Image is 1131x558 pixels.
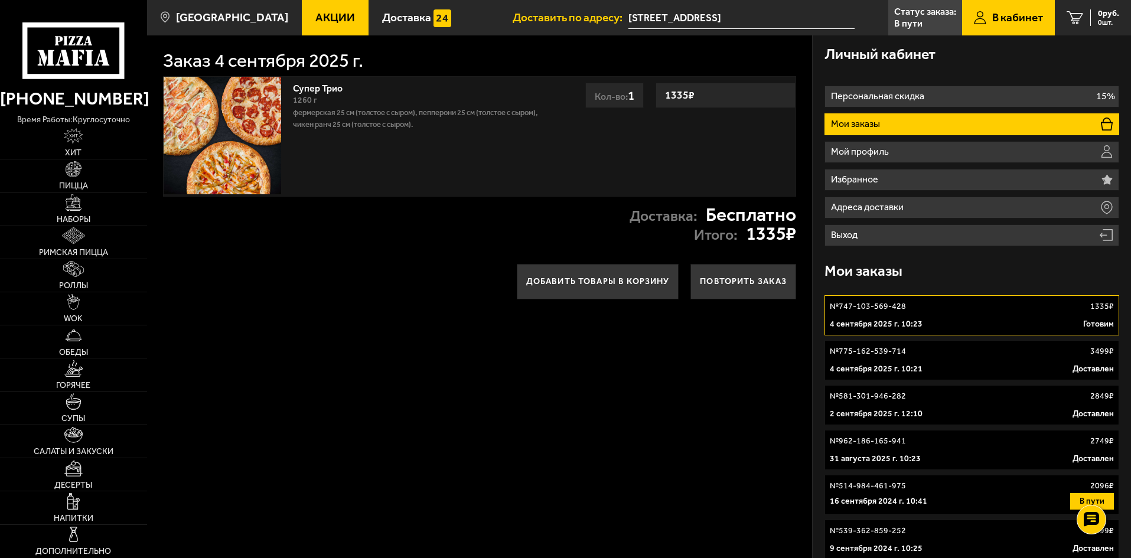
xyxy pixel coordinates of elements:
[824,264,902,279] h3: Мои заказы
[830,525,906,537] p: № 539-362-859-252
[830,301,906,312] p: № 747-103-569-428
[830,408,923,420] p: 2 сентября 2025 г. 12:10
[39,249,108,257] span: Римская пицца
[56,381,90,390] span: Горячее
[1090,301,1114,312] p: 1335 ₽
[831,92,927,101] p: Персональная скидка
[57,216,90,224] span: Наборы
[831,203,907,212] p: Адреса доставки
[830,435,906,447] p: № 962-186-165-941
[176,12,288,23] span: [GEOGRAPHIC_DATA]
[824,340,1119,380] a: №775-162-539-7143499₽4 сентября 2025 г. 10:21Доставлен
[824,430,1119,470] a: №962-186-165-9412749₽31 августа 2025 г. 10:23Доставлен
[630,209,697,224] p: Доставка:
[293,107,551,130] p: Фермерская 25 см (толстое с сыром), Пепперони 25 см (толстое с сыром), Чикен Ранч 25 см (толстое ...
[830,543,923,554] p: 9 сентября 2024 г. 10:25
[54,514,93,523] span: Напитки
[315,12,355,23] span: Акции
[830,390,906,402] p: № 581-301-946-282
[690,264,796,299] button: Повторить заказ
[1073,408,1114,420] p: Доставлен
[1083,318,1114,330] p: Готовим
[830,495,927,507] p: 16 сентября 2024 г. 10:41
[59,282,88,290] span: Роллы
[1073,543,1114,554] p: Доставлен
[894,19,923,28] p: В пути
[1098,19,1119,26] span: 0 шт.
[830,318,923,330] p: 4 сентября 2025 г. 10:23
[59,348,88,357] span: Обеды
[824,385,1119,425] a: №581-301-946-2822849₽2 сентября 2025 г. 12:10Доставлен
[517,264,679,299] button: Добавить товары в корзину
[64,315,83,323] span: WOK
[54,481,92,490] span: Десерты
[746,224,796,243] strong: 1335 ₽
[1096,92,1115,101] p: 15%
[163,51,363,70] h1: Заказ 4 сентября 2025 г.
[824,295,1119,335] a: №747-103-569-4281335₽4 сентября 2025 г. 10:23Готовим
[34,448,113,456] span: Салаты и закуски
[513,12,628,23] span: Доставить по адресу:
[585,83,644,108] div: Кол-во:
[831,119,883,129] p: Мои заказы
[1090,390,1114,402] p: 2849 ₽
[1098,9,1119,18] span: 0 руб.
[35,547,111,556] span: Дополнительно
[694,228,738,243] p: Итого:
[830,363,923,375] p: 4 сентября 2025 г. 10:21
[894,7,956,17] p: Статус заказа:
[61,415,85,423] span: Супы
[1070,493,1114,510] button: В пути
[824,475,1119,515] a: №514-984-461-9752096₽16 сентября 2024 г. 10:41В пути
[1090,480,1114,492] p: 2096 ₽
[831,230,861,240] p: Выход
[65,149,82,157] span: Хит
[628,88,634,103] span: 1
[1073,453,1114,465] p: Доставлен
[628,7,855,29] input: Ваш адрес доставки
[992,12,1043,23] span: В кабинет
[662,84,697,106] strong: 1335 ₽
[830,453,921,465] p: 31 августа 2025 г. 10:23
[706,205,796,224] strong: Бесплатно
[831,175,881,184] p: Избранное
[831,147,892,156] p: Мой профиль
[1073,363,1114,375] p: Доставлен
[1090,435,1114,447] p: 2749 ₽
[59,182,88,190] span: Пицца
[830,345,906,357] p: № 775-162-539-714
[382,12,431,23] span: Доставка
[434,9,451,27] img: 15daf4d41897b9f0e9f617042186c801.svg
[830,480,906,492] p: № 514-984-461-975
[628,7,855,29] span: Шпалерная улица, 54
[824,47,936,62] h3: Личный кабинет
[293,95,317,105] span: 1260 г
[293,79,354,94] a: Супер Трио
[1090,345,1114,357] p: 3499 ₽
